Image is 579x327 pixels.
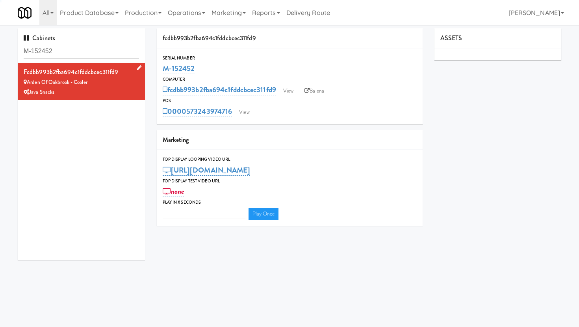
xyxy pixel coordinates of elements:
[163,177,417,185] div: Top Display Test Video Url
[163,156,417,163] div: Top Display Looping Video Url
[301,85,328,97] a: Balena
[249,208,279,220] a: Play Once
[235,106,253,118] a: View
[163,186,184,197] a: none
[163,84,276,95] a: fcdbb993b2fba694c1fddcbcec311fd9
[163,135,189,144] span: Marketing
[440,33,462,43] span: ASSETS
[163,199,417,206] div: Play in X seconds
[163,97,417,105] div: POS
[163,63,195,74] a: M-152452
[279,85,297,97] a: View
[163,106,232,117] a: 0000573243974716
[163,165,251,176] a: [URL][DOMAIN_NAME]
[24,88,54,96] a: Java Snacks
[157,28,423,48] div: fcdbb993b2fba694c1fddcbcec311fd9
[24,33,55,43] span: Cabinets
[24,44,139,59] input: Search cabinets
[18,6,32,20] img: Micromart
[24,66,139,78] div: fcdbb993b2fba694c1fddcbcec311fd9
[18,63,145,100] li: fcdbb993b2fba694c1fddcbcec311fd9 Arden of Oakbrook - CoolerJava Snacks
[163,76,417,84] div: Computer
[163,54,417,62] div: Serial Number
[24,78,87,86] a: Arden of Oakbrook - Cooler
